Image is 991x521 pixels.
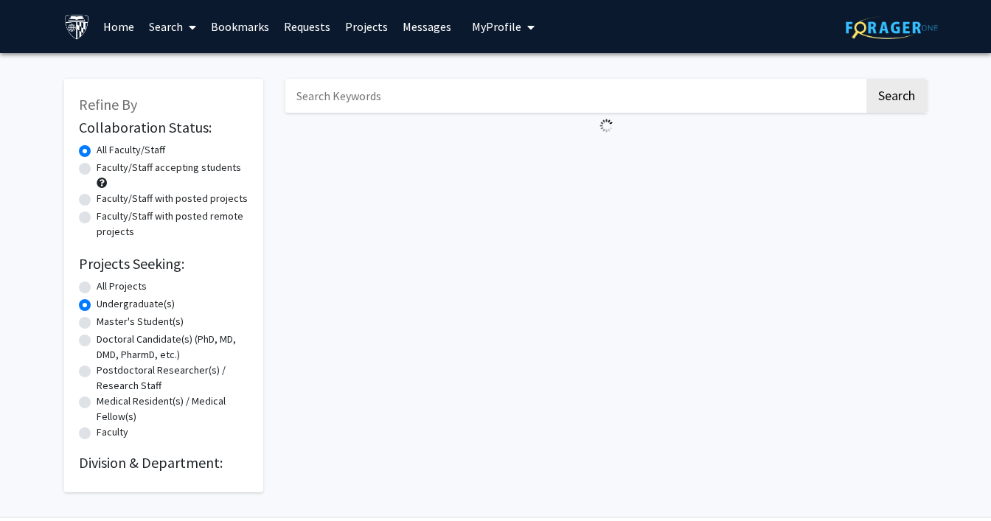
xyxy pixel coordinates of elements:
a: Projects [338,1,395,52]
a: Messages [395,1,459,52]
label: Postdoctoral Researcher(s) / Research Staff [97,363,248,394]
label: Undergraduate(s) [97,296,175,312]
a: Search [142,1,204,52]
label: Doctoral Candidate(s) (PhD, MD, DMD, PharmD, etc.) [97,332,248,363]
label: All Faculty/Staff [97,142,165,158]
h2: Collaboration Status: [79,119,248,136]
a: Home [96,1,142,52]
nav: Page navigation [285,139,927,172]
h2: Projects Seeking: [79,255,248,273]
img: Loading [594,113,619,139]
a: Bookmarks [204,1,277,52]
input: Search Keywords [285,79,864,113]
h2: Division & Department: [79,454,248,472]
button: Search [866,79,927,113]
label: Faculty/Staff with posted projects [97,191,248,206]
img: Johns Hopkins University Logo [64,14,90,40]
span: Refine By [79,95,137,113]
span: My Profile [472,19,521,34]
label: Master's Student(s) [97,314,184,329]
img: ForagerOne Logo [846,16,938,39]
label: Faculty [97,424,128,440]
label: Faculty/Staff accepting students [97,160,241,175]
label: Faculty/Staff with posted remote projects [97,209,248,239]
label: All Projects [97,279,147,294]
a: Requests [277,1,338,52]
label: Medical Resident(s) / Medical Fellow(s) [97,394,248,424]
